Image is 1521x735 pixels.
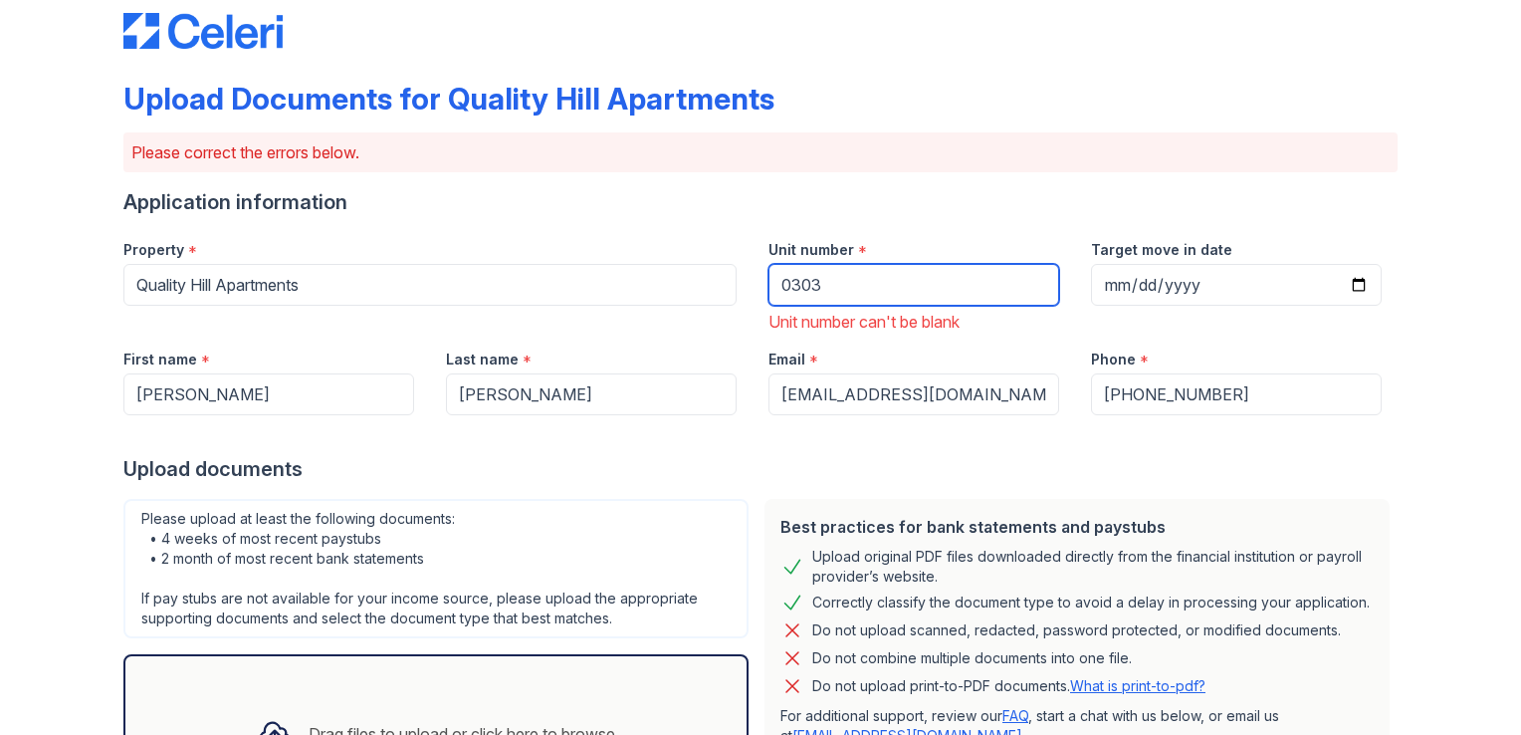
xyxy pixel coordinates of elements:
label: Last name [446,350,519,369]
div: Application information [123,188,1398,216]
div: Do not upload scanned, redacted, password protected, or modified documents. [812,618,1341,642]
label: Target move in date [1091,240,1232,260]
div: Please upload at least the following documents: • 4 weeks of most recent paystubs • 2 month of mo... [123,499,749,638]
div: Do not combine multiple documents into one file. [812,646,1132,670]
div: Best practices for bank statements and paystubs [780,515,1374,539]
div: Upload original PDF files downloaded directly from the financial institution or payroll provider’... [812,547,1374,587]
a: FAQ [1002,707,1028,724]
div: Correctly classify the document type to avoid a delay in processing your application. [812,591,1370,614]
a: What is print-to-pdf? [1070,677,1205,694]
label: Email [768,350,805,369]
div: Upload documents [123,455,1398,483]
label: First name [123,350,197,369]
div: Upload Documents for Quality Hill Apartments [123,81,774,117]
label: Property [123,240,184,260]
img: CE_Logo_Blue-a8612792a0a2168367f1c8372b55b34899dd931a85d93a1a3d3e32e68fde9ad4.png [123,13,283,49]
div: Unit number can't be blank [768,310,1059,334]
label: Phone [1091,350,1136,369]
label: Unit number [768,240,854,260]
p: Please correct the errors below. [131,140,1390,164]
p: Do not upload print-to-PDF documents. [812,676,1205,696]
